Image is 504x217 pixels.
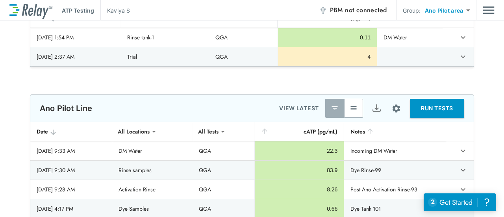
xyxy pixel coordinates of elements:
[372,104,382,113] img: Export Icon
[350,104,358,112] img: View All
[112,124,155,139] div: All Locations
[377,28,443,47] td: DM Water
[37,147,106,155] div: [DATE] 9:33 AM
[112,161,193,180] td: Rinse samples
[62,6,94,15] p: ATP Testing
[330,5,387,16] span: PBM
[30,122,112,141] th: Date
[37,33,115,41] div: [DATE] 1:54 PM
[410,99,464,118] button: RUN TESTS
[121,47,209,66] td: Trial
[456,183,470,196] button: expand row
[261,147,338,155] div: 22.3
[386,98,407,119] button: Site setup
[284,33,371,41] div: 0.11
[456,144,470,158] button: expand row
[112,180,193,199] td: Activation Rinse
[483,3,495,18] button: Main menu
[424,193,496,211] iframe: Resource center
[193,161,254,180] td: QGA
[261,205,338,213] div: 0.66
[261,185,338,193] div: 8.26
[456,31,470,44] button: expand row
[367,99,386,118] button: Export
[344,161,445,180] td: Dye Rinse-99
[193,141,254,160] td: QGA
[261,166,338,174] div: 83.9
[30,9,474,67] table: sticky table
[483,3,495,18] img: Drawer Icon
[9,2,52,19] img: LuminUltra Relay
[40,104,92,113] p: Ano Pilot Line
[209,28,278,47] td: QGA
[344,141,445,160] td: Incoming DM Water
[37,166,106,174] div: [DATE] 9:30 AM
[331,104,339,112] img: Latest
[261,127,338,136] div: cATP (pg/mL)
[350,127,439,136] div: Notes
[345,6,387,15] span: not connected
[456,50,470,63] button: expand row
[456,163,470,177] button: expand row
[193,124,224,139] div: All Tests
[344,180,445,199] td: Post Ano Activation Rinse-93
[37,205,106,213] div: [DATE] 4:17 PM
[284,53,371,61] div: 4
[209,47,278,66] td: QGA
[121,28,209,47] td: Rinse tank-1
[279,104,319,113] p: VIEW LATEST
[37,53,115,61] div: [DATE] 2:37 AM
[391,104,401,113] img: Settings Icon
[107,6,130,15] p: Kaviya S
[112,141,193,160] td: DM Water
[316,2,390,18] button: PBM not connected
[403,6,421,15] p: Group:
[193,180,254,199] td: QGA
[319,6,327,14] img: Offline Icon
[37,185,106,193] div: [DATE] 9:28 AM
